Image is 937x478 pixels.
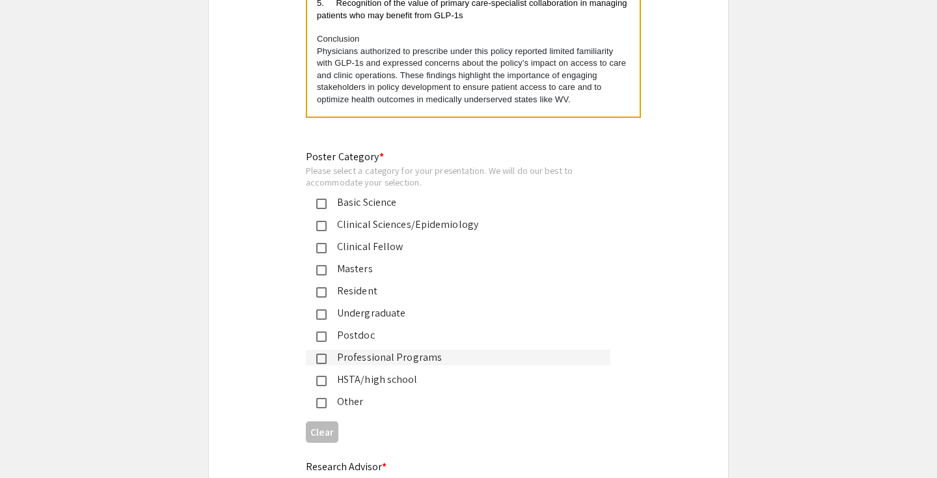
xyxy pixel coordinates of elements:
div: Professional Programs [327,350,600,365]
div: Masters [327,261,600,277]
div: Clinical Fellow [327,239,600,255]
button: Clear [306,421,338,443]
div: Please select a category for your presentation. We will do our best to accommodate your selection. [306,165,610,188]
p: Conclusion [317,33,630,45]
div: Other [327,394,600,410]
div: Postdoc [327,328,600,343]
mat-label: Research Advisor [306,460,387,473]
div: HSTA/high school [327,372,600,387]
div: Clinical Sciences/Epidemiology [327,217,600,232]
p: Physicians authorized to prescribe under this policy reported limited familiarity with GLP-1s and... [317,46,630,105]
mat-label: Poster Category [306,150,384,163]
div: Undergraduate [327,305,600,321]
div: Basic Science [327,195,600,210]
div: Resident [327,283,600,299]
iframe: Chat [10,419,55,468]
